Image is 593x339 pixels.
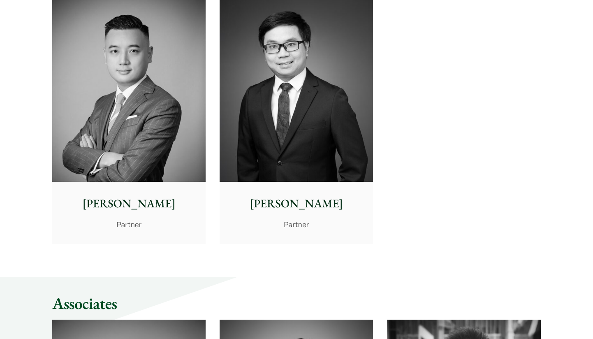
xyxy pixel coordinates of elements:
p: Partner [226,219,366,230]
p: [PERSON_NAME] [226,195,366,212]
p: Partner [59,219,199,230]
p: [PERSON_NAME] [59,195,199,212]
h2: Associates [52,293,541,313]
